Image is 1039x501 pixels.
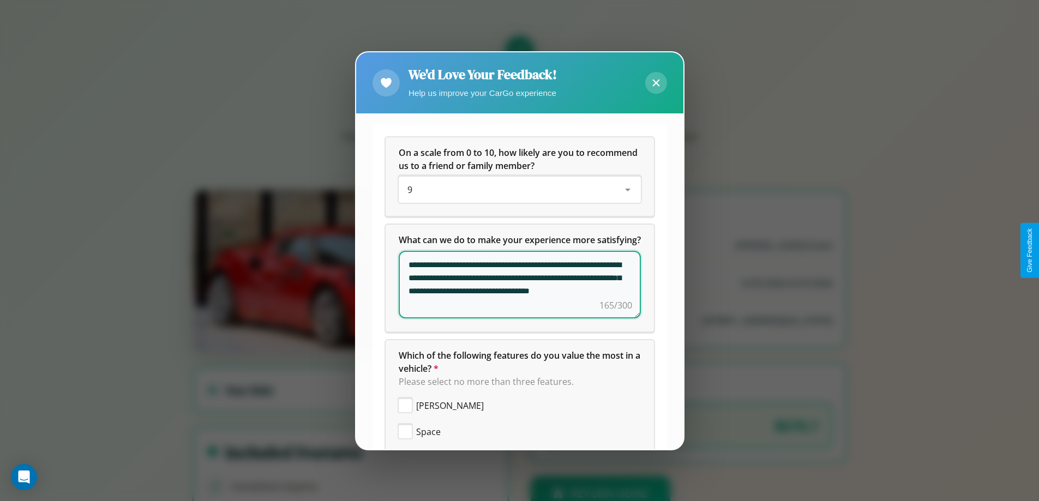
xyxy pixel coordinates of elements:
h2: We'd Love Your Feedback! [409,65,557,83]
div: On a scale from 0 to 10, how likely are you to recommend us to a friend or family member? [386,137,654,216]
span: 9 [407,184,412,196]
div: Give Feedback [1026,228,1034,273]
span: Please select no more than three features. [399,376,574,388]
span: On a scale from 0 to 10, how likely are you to recommend us to a friend or family member? [399,147,640,172]
div: On a scale from 0 to 10, how likely are you to recommend us to a friend or family member? [399,177,641,203]
div: 165/300 [599,299,632,312]
div: Open Intercom Messenger [11,464,37,490]
span: [PERSON_NAME] [416,399,484,412]
h5: On a scale from 0 to 10, how likely are you to recommend us to a friend or family member? [399,146,641,172]
span: What can we do to make your experience more satisfying? [399,234,641,246]
span: Which of the following features do you value the most in a vehicle? [399,349,642,375]
p: Help us improve your CarGo experience [409,86,557,100]
span: Space [416,425,441,438]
